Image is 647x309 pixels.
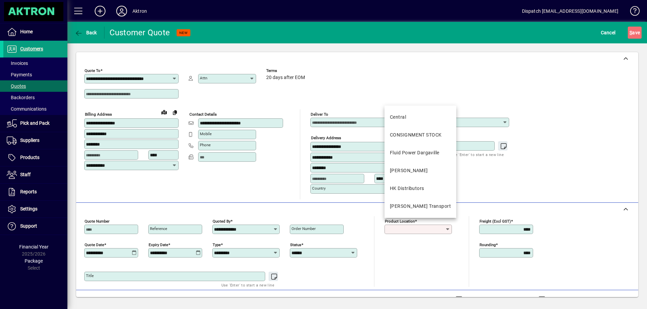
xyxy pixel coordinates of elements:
[390,131,441,139] div: CONSIGNMENT STOCK
[7,72,32,77] span: Payments
[390,203,451,210] div: [PERSON_NAME] Transport
[384,162,456,180] mat-option: HAMILTON
[170,107,180,118] button: Copy to Delivery address
[7,83,26,89] span: Quotes
[592,294,620,305] span: Product
[85,242,104,247] mat-label: Quote date
[3,218,67,235] a: Support
[3,184,67,200] a: Reports
[3,115,67,132] a: Pick and Pack
[266,69,307,73] span: Terms
[390,149,439,156] div: Fluid Power Dargaville
[19,244,49,249] span: Financial Year
[291,226,316,231] mat-label: Order number
[589,293,623,305] button: Product
[3,57,67,69] a: Invoices
[3,24,67,40] a: Home
[3,92,67,103] a: Backorders
[629,27,640,38] span: ave
[20,223,37,229] span: Support
[480,219,511,223] mat-label: Freight (excl GST)
[149,242,168,247] mat-label: Expiry date
[159,107,170,117] a: View on map
[7,106,47,112] span: Communications
[7,95,35,100] span: Backorders
[384,197,456,215] mat-option: T. Croft Transport
[89,5,111,17] button: Add
[547,296,586,303] label: Show Cost/Profit
[312,186,326,191] mat-label: Country
[74,30,97,35] span: Back
[20,46,43,51] span: Customers
[20,138,39,143] span: Suppliers
[3,166,67,183] a: Staff
[625,1,639,23] a: Knowledge Base
[629,30,632,35] span: S
[311,112,328,117] mat-label: Deliver To
[221,281,274,289] mat-hint: Use 'Enter' to start a new line
[132,6,147,16] div: Aktron
[3,80,67,92] a: Quotes
[73,27,99,39] button: Back
[3,132,67,149] a: Suppliers
[384,108,456,126] mat-option: Central
[599,27,617,39] button: Cancel
[290,242,301,247] mat-label: Status
[20,172,31,177] span: Staff
[3,103,67,115] a: Communications
[20,29,33,34] span: Home
[266,75,305,80] span: 20 days after EOM
[3,69,67,80] a: Payments
[628,27,642,39] button: Save
[110,27,170,38] div: Customer Quote
[200,76,207,80] mat-label: Attn
[25,258,43,264] span: Package
[200,143,211,147] mat-label: Phone
[601,27,616,38] span: Cancel
[3,149,67,166] a: Products
[85,68,100,73] mat-label: Quote To
[404,293,444,305] button: Product History
[20,155,39,160] span: Products
[20,206,37,211] span: Settings
[385,219,415,223] mat-label: Product location
[480,242,496,247] mat-label: Rounding
[111,5,132,17] button: Profile
[451,151,504,158] mat-hint: Use 'Enter' to start a new line
[85,219,110,223] mat-label: Quote number
[464,296,527,303] label: Show Line Volumes/Weights
[179,31,188,35] span: NEW
[390,114,406,121] div: Central
[150,226,167,231] mat-label: Reference
[522,6,618,16] div: Dispatch [EMAIL_ADDRESS][DOMAIN_NAME]
[200,131,212,136] mat-label: Mobile
[7,61,28,66] span: Invoices
[3,201,67,218] a: Settings
[86,273,94,278] mat-label: Title
[20,120,50,126] span: Pick and Pack
[384,180,456,197] mat-option: HK Distributors
[384,126,456,144] mat-option: CONSIGNMENT STOCK
[384,144,456,162] mat-option: Fluid Power Dargaville
[213,242,221,247] mat-label: Type
[213,219,230,223] mat-label: Quoted by
[390,185,424,192] div: HK Distributors
[67,27,104,39] app-page-header-button: Back
[407,294,441,305] span: Product History
[20,189,37,194] span: Reports
[390,167,428,174] div: [PERSON_NAME]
